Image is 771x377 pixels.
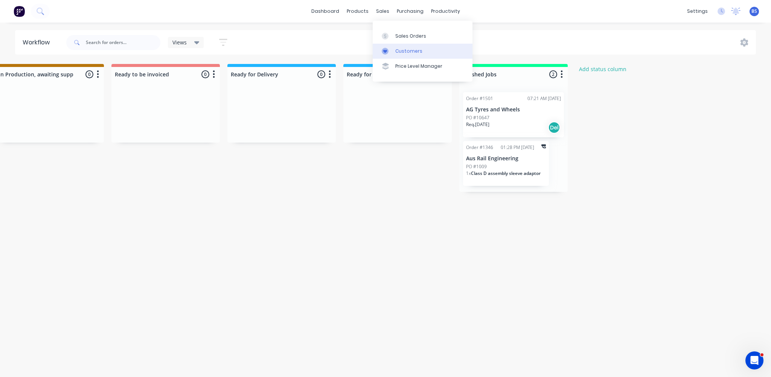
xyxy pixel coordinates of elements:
[343,6,372,17] div: products
[395,48,422,55] div: Customers
[373,59,472,74] a: Price Level Manager
[23,38,53,47] div: Workflow
[466,95,493,102] div: Order #1501
[373,44,472,59] a: Customers
[745,351,763,369] iframe: Intercom live chat
[471,170,541,176] span: Class D assembly sleeve adaptor
[395,33,426,40] div: Sales Orders
[395,63,442,70] div: Price Level Manager
[86,35,160,50] input: Search for orders...
[427,6,464,17] div: productivity
[466,144,493,151] div: Order #1346
[466,114,489,121] p: PO #10647
[373,28,472,43] a: Sales Orders
[575,64,631,74] button: Add status column
[463,92,564,137] div: Order #150107:21 AM [DATE]AG Tyres and WheelsPO #10647Req.[DATE]Del
[466,121,489,128] p: Req. [DATE]
[466,163,487,170] p: PO #1009
[393,6,427,17] div: purchasing
[683,6,712,17] div: settings
[308,6,343,17] a: dashboard
[372,6,393,17] div: sales
[466,155,546,162] p: Aus Rail Engineering
[527,95,561,102] div: 07:21 AM [DATE]
[751,8,757,15] span: BS
[466,106,561,113] p: AG Tyres and Wheels
[466,170,471,176] span: 1 x
[463,141,549,186] div: Order #134601:28 PM [DATE]Aus Rail EngineeringPO #10091xClass D assembly sleeve adaptor
[501,144,534,151] div: 01:28 PM [DATE]
[548,122,560,134] div: Del
[14,6,25,17] img: Factory
[172,38,187,46] span: Views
